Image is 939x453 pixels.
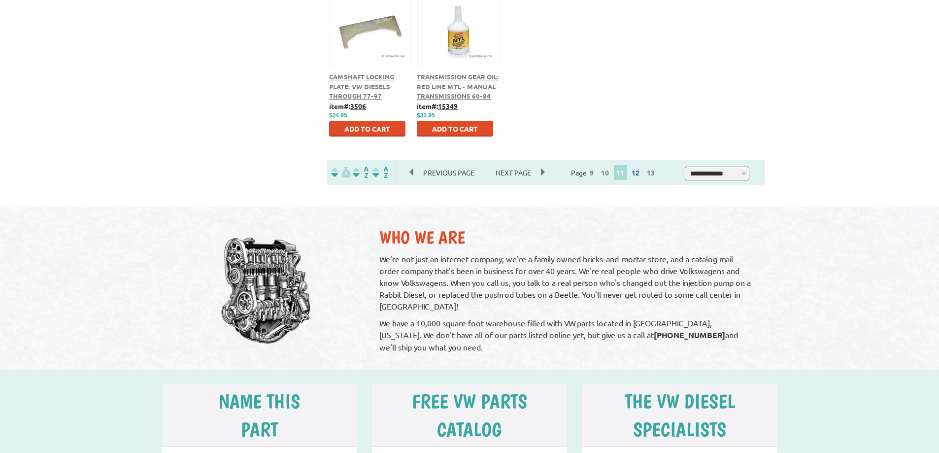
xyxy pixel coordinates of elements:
[384,389,556,413] h5: free vw parts
[432,124,478,133] span: Add to Cart
[410,168,486,177] a: Previous Page
[329,121,405,137] button: Add to Cart
[329,102,366,110] b: item#:
[587,168,596,177] a: 9
[438,102,458,110] u: 15349
[331,167,351,178] img: filterpricelow.svg
[486,165,541,180] span: Next Page
[370,167,390,178] img: Sort by Sales Rank
[486,168,541,177] a: Next Page
[417,102,458,110] b: item#:
[555,164,673,180] div: Page
[344,124,390,133] span: Add to Cart
[644,168,657,177] a: 13
[417,121,493,137] button: Add to Cart
[329,112,347,119] span: $24.95
[417,112,435,119] span: $32.95
[413,165,484,180] span: Previous Page
[629,168,642,177] a: 12
[379,227,755,248] h2: Who We Are
[173,389,345,413] h5: Name this
[350,102,366,110] u: 3506
[173,418,345,441] h5: part
[379,253,755,312] p: We're not just an internet company; we're a family owned bricks-and-mortar store, and a catalog m...
[594,418,766,441] h5: Specialists
[351,167,370,178] img: Sort by Headline
[614,165,627,180] span: 11
[417,72,499,100] a: Transmission Gear Oil: Red Line MTL - Manual Transmissions 60-84
[654,330,725,340] strong: [PHONE_NUMBER]
[594,389,766,413] h5: The VW Diesel
[384,418,556,441] h5: catalog
[379,317,755,353] p: We have a 10,000 square foot warehouse filled with VW parts located in [GEOGRAPHIC_DATA], [US_STA...
[329,72,394,100] a: Camshaft Locking Plate: VW Diesels through 77-97
[599,168,611,177] a: 10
